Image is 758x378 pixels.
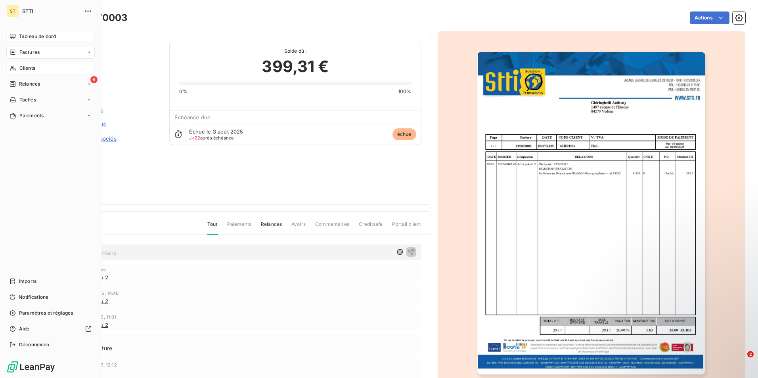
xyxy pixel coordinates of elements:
[19,96,36,103] span: Tâches
[398,88,412,95] span: 100%
[189,136,234,140] span: après échéance
[599,301,758,357] iframe: Intercom notifications message
[19,80,40,88] span: Relances
[6,46,95,59] a: Factures
[6,361,56,373] img: Logo LeanPay
[19,309,73,317] span: Paramètres et réglages
[62,50,160,57] span: CALLINOX
[19,65,35,72] span: Clients
[6,109,95,122] a: Paiements
[19,112,44,119] span: Paiements
[19,325,30,332] span: Aide
[22,8,79,14] span: STTI
[6,94,95,106] a: Tâches
[6,5,19,17] div: ST
[227,221,251,234] span: Paiements
[6,275,95,288] a: Imports
[19,294,48,301] span: Notifications
[19,49,40,56] span: Factures
[90,76,98,83] span: 6
[262,55,329,78] span: 399,31 €
[174,114,211,120] span: Échéance due
[315,221,349,234] span: Commentaires
[747,351,754,357] span: 2
[19,278,36,285] span: Imports
[19,33,56,40] span: Tableau de bord
[392,221,421,234] span: Portail client
[731,351,750,370] iframe: Intercom live chat
[6,62,95,74] a: Clients
[6,30,95,43] a: Tableau de bord
[6,78,95,90] a: 6Relances
[690,11,729,24] button: Actions
[477,52,705,374] img: invoice_thumbnail
[359,221,383,234] span: Creditsafe
[291,221,306,234] span: Avoirs
[19,341,50,348] span: Déconnexion
[392,128,416,140] span: échue
[189,135,200,141] span: J+22
[261,221,282,234] span: Relances
[6,307,95,319] a: Paramètres et réglages
[207,221,218,235] span: Tout
[189,128,243,135] span: Échue le 3 août 2025
[179,48,411,55] span: Solde dû :
[179,88,187,95] span: 0%
[6,323,95,335] a: Aide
